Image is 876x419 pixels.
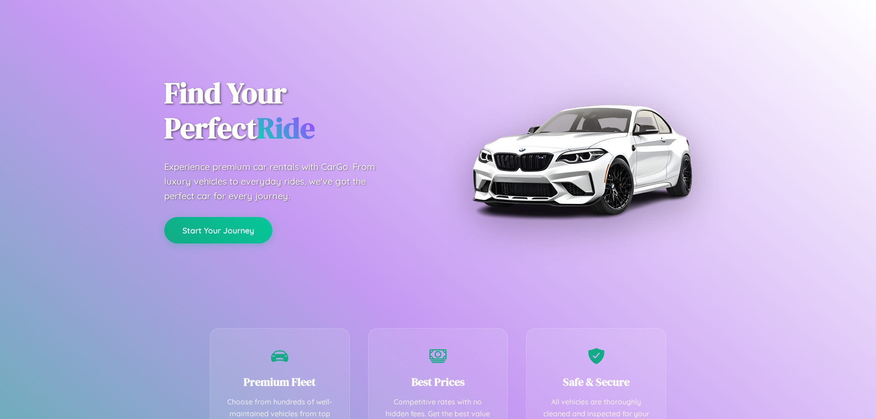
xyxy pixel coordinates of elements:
[224,374,336,389] h3: Premium Fleet
[164,160,392,203] p: Experience premium car rentals with CarGo. From luxury vehicles to everyday rides, we've got the ...
[257,108,315,148] span: Ride
[164,217,272,243] button: Start Your Journey
[540,374,652,389] h3: Safe & Secure
[164,76,424,146] h1: Find Your Perfect
[382,374,494,389] h3: Best Prices
[468,46,696,274] img: Premium BMW car rental vehicle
